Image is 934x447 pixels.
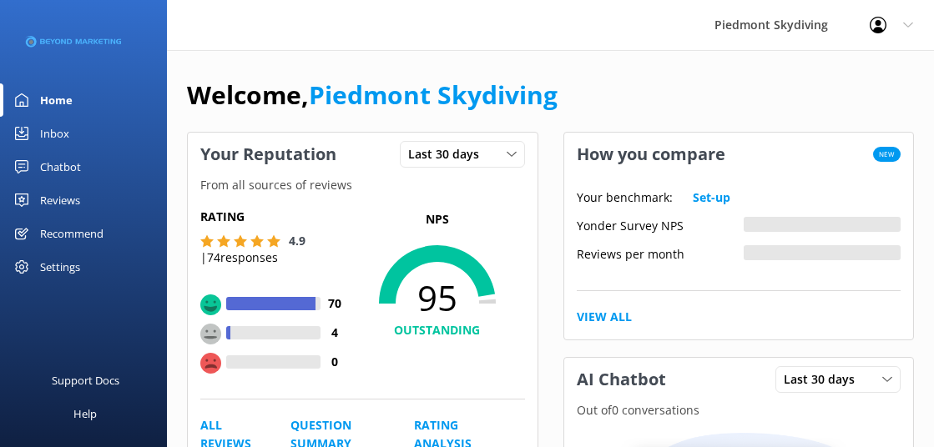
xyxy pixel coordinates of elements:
h4: OUTSTANDING [350,321,525,339]
span: Last 30 days [408,145,489,163]
div: Yonder Survey NPS [577,217,744,232]
a: Set-up [693,188,730,207]
h5: Rating [200,208,350,226]
div: Settings [40,250,80,284]
h3: AI Chatbot [564,358,679,401]
p: NPS [350,210,525,229]
h3: Your Reputation [188,133,349,176]
span: Last 30 days [784,370,865,389]
h3: How you compare [564,133,738,176]
h1: Welcome, [187,75,558,115]
div: Help [73,397,97,430]
a: View All [577,308,632,326]
p: | 74 responses [200,249,278,267]
a: Piedmont Skydiving [309,78,558,112]
div: Home [40,83,73,117]
p: Your benchmark: [577,188,673,207]
p: From all sources of reviews [188,176,538,194]
div: Inbox [40,117,69,150]
p: Out of 0 conversations [564,401,914,419]
div: Reviews [40,183,80,217]
div: Support Docs [52,364,119,397]
div: Recommend [40,217,103,250]
h4: 70 [321,294,350,313]
span: 4.9 [289,233,305,249]
div: Chatbot [40,150,81,183]
span: New [873,147,901,162]
h4: 0 [321,353,350,371]
span: 95 [350,276,525,318]
img: 3-1676954853.png [25,36,121,48]
div: Reviews per month [577,245,744,260]
h4: 4 [321,324,350,342]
